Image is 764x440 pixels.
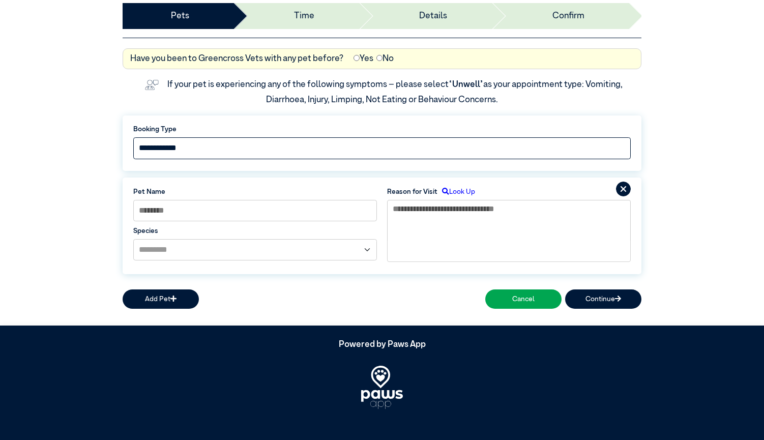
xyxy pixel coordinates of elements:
[361,366,403,409] img: PawsApp
[354,55,360,61] input: Yes
[130,52,343,66] label: Have you been to Greencross Vets with any pet before?
[133,124,631,134] label: Booking Type
[485,289,562,308] button: Cancel
[123,289,199,308] button: Add Pet
[376,52,394,66] label: No
[167,80,624,104] label: If your pet is experiencing any of the following symptoms – please select as your appointment typ...
[387,187,437,197] label: Reason for Visit
[565,289,641,308] button: Continue
[171,10,189,23] a: Pets
[376,55,383,61] input: No
[141,76,162,94] img: vet
[449,80,483,89] span: “Unwell”
[133,187,377,197] label: Pet Name
[437,187,475,197] label: Look Up
[123,340,641,350] h5: Powered by Paws App
[133,226,377,236] label: Species
[354,52,373,66] label: Yes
